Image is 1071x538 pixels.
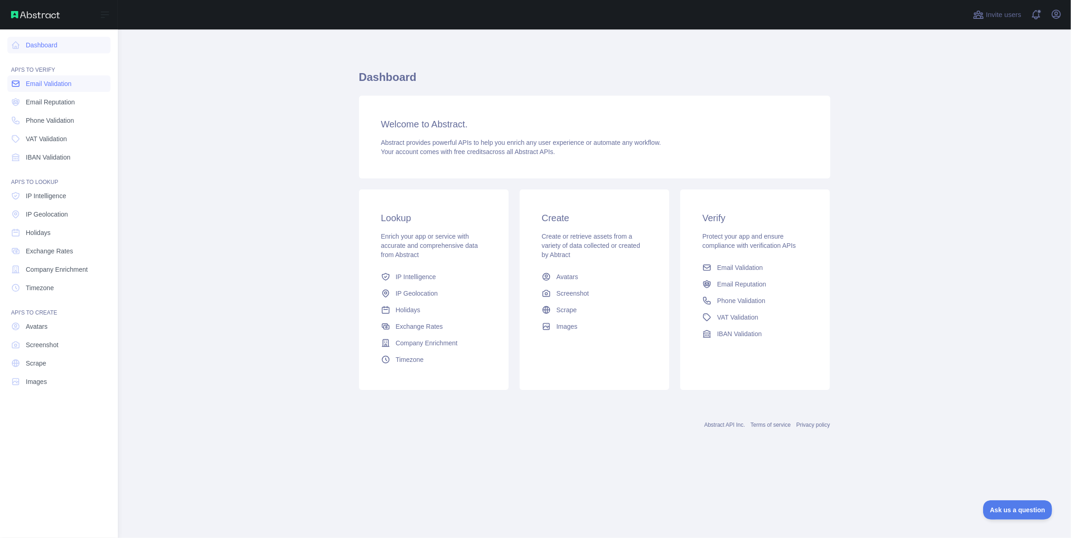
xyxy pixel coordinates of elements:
[986,10,1021,20] span: Invite users
[7,55,110,74] div: API'S TO VERIFY
[699,276,811,292] a: Email Reputation
[396,305,421,315] span: Holidays
[717,263,763,272] span: Email Validation
[396,289,438,298] span: IP Geolocation
[26,377,47,386] span: Images
[7,37,110,53] a: Dashboard
[699,309,811,326] a: VAT Validation
[396,338,458,348] span: Company Enrichment
[7,337,110,353] a: Screenshot
[556,322,578,331] span: Images
[7,75,110,92] a: Email Validation
[377,351,490,368] a: Timezone
[7,243,110,259] a: Exchange Rates
[381,139,661,146] span: Abstract provides powerful APIs to help you enrich any user experience or automate any workflow.
[983,500,1053,520] iframe: Toggle Customer Support
[542,233,640,258] span: Create or retrieve assets from a variety of data collected or created by Abtract
[11,11,60,18] img: Abstract API
[377,269,490,285] a: IP Intelligence
[7,149,110,166] a: IBAN Validation
[26,79,71,88] span: Email Validation
[381,233,478,258] span: Enrich your app or service with accurate and comprehensive data from Abstract
[377,285,490,302] a: IP Geolocation
[26,228,51,237] span: Holidays
[7,94,110,110] a: Email Reputation
[538,285,651,302] a: Screenshot
[556,272,578,281] span: Avatars
[454,148,486,155] span: free credits
[26,210,68,219] span: IP Geolocation
[542,212,647,224] h3: Create
[556,289,589,298] span: Screenshot
[7,206,110,223] a: IP Geolocation
[26,283,54,292] span: Timezone
[699,326,811,342] a: IBAN Validation
[26,322,47,331] span: Avatars
[7,298,110,316] div: API'S TO CREATE
[538,269,651,285] a: Avatars
[26,97,75,107] span: Email Reputation
[381,212,486,224] h3: Lookup
[717,313,758,322] span: VAT Validation
[7,131,110,147] a: VAT Validation
[7,355,110,372] a: Scrape
[7,188,110,204] a: IP Intelligence
[971,7,1023,22] button: Invite users
[7,167,110,186] div: API'S TO LOOKUP
[26,116,74,125] span: Phone Validation
[699,292,811,309] a: Phone Validation
[26,246,73,256] span: Exchange Rates
[377,302,490,318] a: Holidays
[717,296,765,305] span: Phone Validation
[26,340,58,349] span: Screenshot
[396,355,424,364] span: Timezone
[377,318,490,335] a: Exchange Rates
[704,422,745,428] a: Abstract API Inc.
[538,318,651,335] a: Images
[26,191,66,200] span: IP Intelligence
[702,233,796,249] span: Protect your app and ensure compliance with verification APIs
[7,373,110,390] a: Images
[26,134,67,143] span: VAT Validation
[7,280,110,296] a: Timezone
[751,422,791,428] a: Terms of service
[396,322,443,331] span: Exchange Rates
[702,212,808,224] h3: Verify
[7,224,110,241] a: Holidays
[381,118,808,131] h3: Welcome to Abstract.
[7,112,110,129] a: Phone Validation
[796,422,830,428] a: Privacy policy
[359,70,830,92] h1: Dashboard
[381,148,555,155] span: Your account comes with across all Abstract APIs.
[396,272,436,281] span: IP Intelligence
[556,305,577,315] span: Scrape
[26,265,88,274] span: Company Enrichment
[377,335,490,351] a: Company Enrichment
[7,318,110,335] a: Avatars
[7,261,110,278] a: Company Enrichment
[717,329,762,338] span: IBAN Validation
[26,359,46,368] span: Scrape
[538,302,651,318] a: Scrape
[699,259,811,276] a: Email Validation
[26,153,70,162] span: IBAN Validation
[717,280,766,289] span: Email Reputation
